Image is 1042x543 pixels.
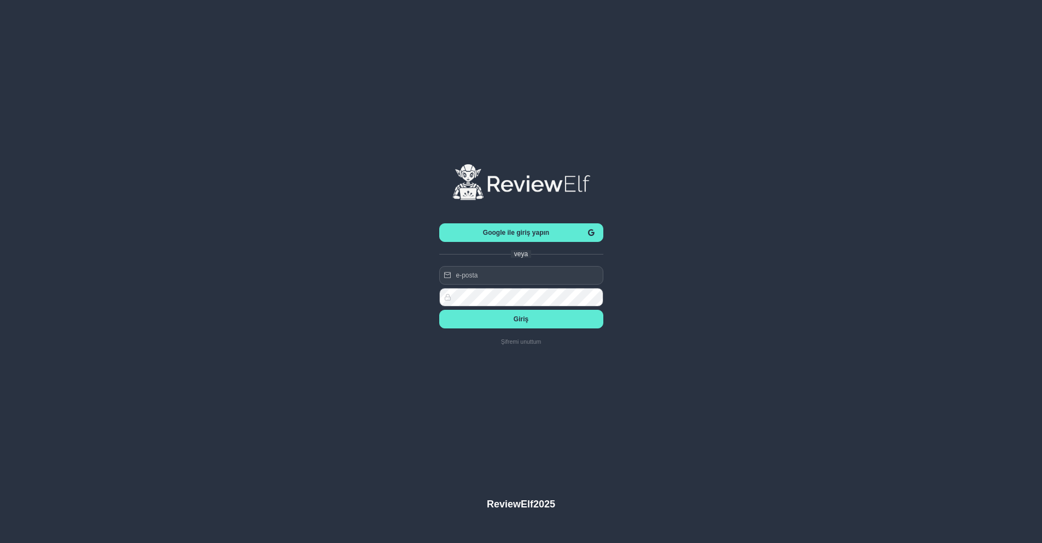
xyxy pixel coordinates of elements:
button: Giriş [439,310,603,328]
button: Google ile giriş yapın [439,223,603,242]
span: Google ile giriş yapın [448,229,585,236]
input: e-posta [439,266,603,285]
span: Giriş [448,315,595,323]
h4: ReviewElf 2025 [487,498,555,510]
img: logo [451,163,591,203]
a: Şifremi unuttum [439,338,603,345]
span: veya [514,250,528,258]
